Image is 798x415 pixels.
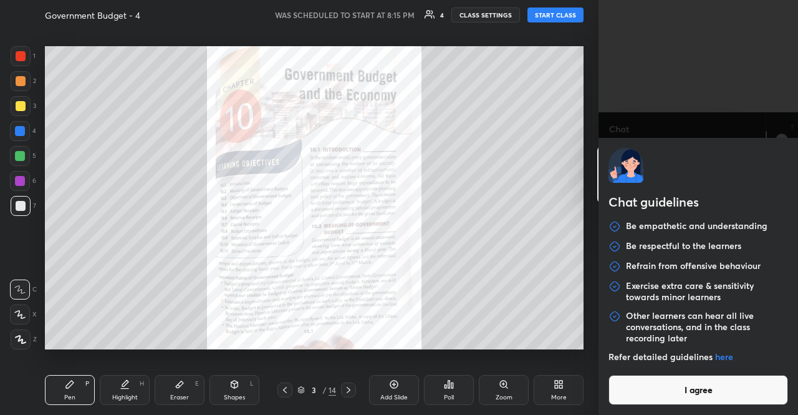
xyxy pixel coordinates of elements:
[140,381,144,387] div: H
[715,351,733,363] a: here
[444,394,454,401] div: Poll
[10,146,36,166] div: 5
[551,394,567,401] div: More
[10,305,37,325] div: X
[11,196,36,216] div: 7
[10,171,36,191] div: 6
[626,260,761,273] p: Refrain from offensive behaviour
[608,351,788,363] p: Refer detailed guidelines
[626,310,788,344] p: Other learners can hear all live conversations, and in the class recording later
[322,386,326,394] div: /
[224,394,245,401] div: Shapes
[11,96,36,116] div: 3
[380,394,408,401] div: Add Slide
[85,381,89,387] div: P
[275,9,415,21] h5: WAS SCHEDULED TO START AT 8:15 PM
[329,384,336,396] div: 14
[626,280,788,303] p: Exercise extra care & sensitivity towards minor learners
[170,394,189,401] div: Eraser
[11,330,37,349] div: Z
[626,240,741,253] p: Be respectful to the learners
[10,280,37,300] div: C
[451,7,520,22] button: CLASS SETTINGS
[527,7,584,22] button: START CLASS
[11,46,36,66] div: 1
[307,386,320,394] div: 3
[496,394,512,401] div: Zoom
[608,375,788,405] button: I agree
[195,381,199,387] div: E
[112,394,138,401] div: Highlight
[250,381,254,387] div: L
[440,12,444,18] div: 4
[64,394,75,401] div: Pen
[11,71,36,91] div: 2
[45,9,140,21] h4: Government Budget - 4
[608,193,788,214] h2: Chat guidelines
[626,220,767,233] p: Be empathetic and understanding
[10,121,36,141] div: 4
